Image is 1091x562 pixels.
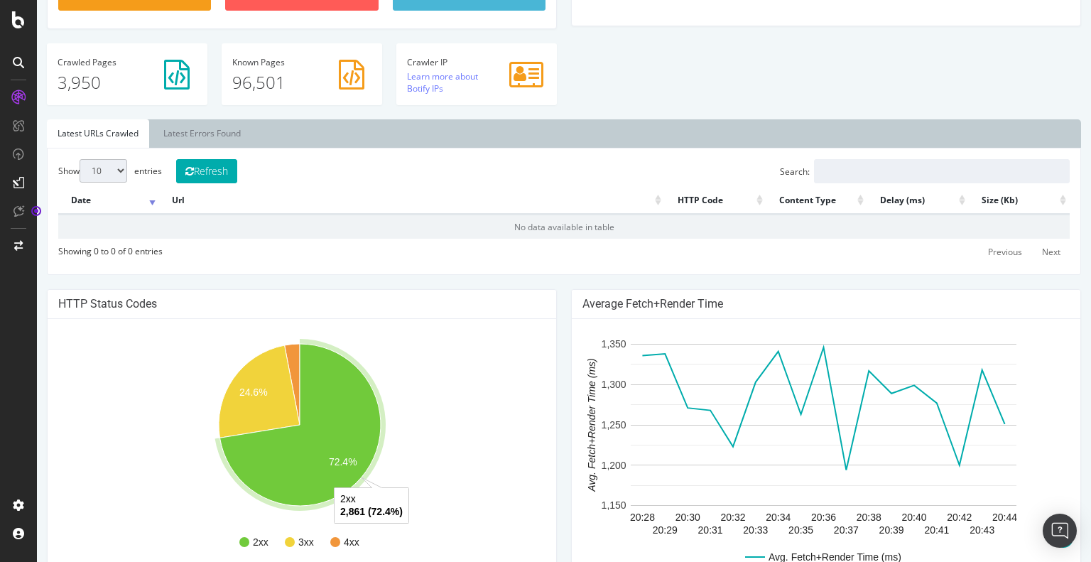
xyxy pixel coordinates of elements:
[21,297,509,311] h4: HTTP Status Codes
[1043,514,1077,548] div: Open Intercom Messenger
[774,511,799,522] text: 20:36
[661,524,686,535] text: 20:31
[830,187,931,215] th: Delay (ms): activate to sort column ascending
[887,524,912,535] text: 20:41
[21,187,122,215] th: Date: activate to sort column ascending
[370,70,441,94] a: Learn more about Botify IPs
[549,358,560,492] text: Avg. Fetch+Render Time (ms)
[21,159,125,183] label: Show entries
[216,536,232,547] text: 2xx
[955,511,980,522] text: 20:44
[545,297,1033,311] h4: Average Fetch+Render Time
[139,159,200,183] button: Refresh
[933,524,957,535] text: 20:43
[292,455,320,467] text: 72.4%
[865,511,890,522] text: 20:40
[21,58,160,67] h4: Pages Crawled
[996,241,1033,263] a: Next
[751,524,776,535] text: 20:35
[616,524,641,535] text: 20:29
[565,459,590,470] text: 1,200
[942,241,994,263] a: Previous
[729,511,754,522] text: 20:34
[116,119,215,148] a: Latest Errors Found
[21,215,1033,239] td: No data available in table
[593,511,618,522] text: 20:28
[706,524,731,535] text: 20:33
[303,492,319,504] text: 2xx
[910,511,935,522] text: 20:42
[565,499,590,511] text: 1,150
[565,379,590,390] text: 1,300
[10,119,112,148] a: Latest URLs Crawled
[195,70,335,94] p: 96,501
[21,70,160,94] p: 3,950
[202,387,231,398] text: 24.6%
[683,511,708,522] text: 20:32
[777,159,1033,183] input: Search:
[43,159,90,183] select: Showentries
[30,205,43,217] div: Tooltip anchor
[628,187,729,215] th: HTTP Code: activate to sort column ascending
[370,58,509,67] h4: Crawler IP
[639,511,663,522] text: 20:30
[261,536,277,547] text: 3xx
[565,338,590,350] text: 1,350
[842,524,867,535] text: 20:39
[565,418,590,430] text: 1,250
[732,551,864,562] text: Avg. Fetch+Render Time (ms)
[797,524,822,535] text: 20:37
[21,239,126,257] div: Showing 0 to 0 of 0 entries
[195,58,335,67] h4: Pages Known
[303,505,366,517] text: 2,861 (72.4%)
[820,511,845,522] text: 20:38
[122,187,628,215] th: Url: activate to sort column ascending
[729,187,830,215] th: Content Type: activate to sort column ascending
[743,159,1033,183] label: Search:
[932,187,1033,215] th: Size (Kb): activate to sort column ascending
[307,536,322,547] text: 4xx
